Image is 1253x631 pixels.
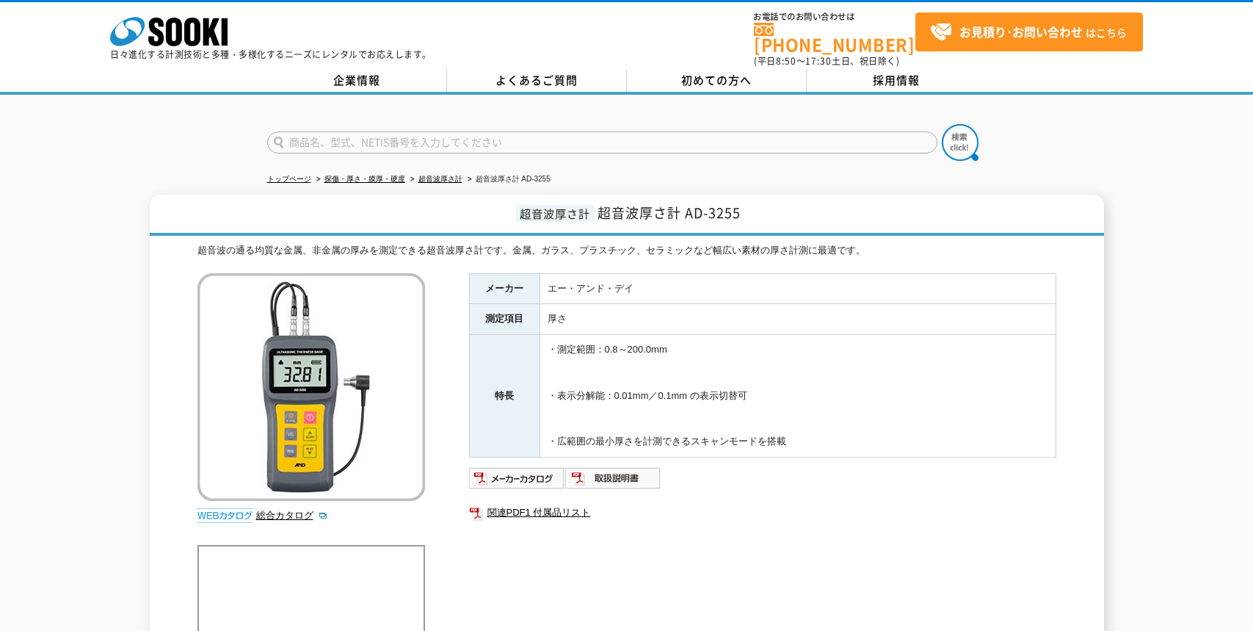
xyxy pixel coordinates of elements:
[754,54,899,68] span: (平日 ～ 土日、祝日除く)
[469,304,540,335] th: 測定項目
[942,124,978,161] img: btn_search.png
[469,335,540,458] th: 特長
[465,172,551,187] li: 超音波厚さ計 AD-3255
[540,273,1056,304] td: エー・アンド・デイ
[627,70,807,92] a: 初めての方へ
[805,54,832,68] span: 17:30
[110,50,432,59] p: 日々進化する計測技術と多種・多様化するニーズにレンタルでお応えします。
[807,70,987,92] a: 採用情報
[930,21,1127,43] span: はこちら
[754,23,915,53] a: [PHONE_NUMBER]
[267,175,311,183] a: トップページ
[565,476,661,487] a: 取扱説明書
[267,70,447,92] a: 企業情報
[267,131,937,154] input: 商品名、型式、NETIS番号を入力してください
[776,54,796,68] span: 8:50
[469,476,565,487] a: メーカーカタログ
[469,503,1056,522] a: 関連PDF1 付属品リスト
[959,23,1083,40] strong: お見積り･お問い合わせ
[418,175,462,183] a: 超音波厚さ計
[469,466,565,490] img: メーカーカタログ
[324,175,405,183] a: 探傷・厚さ・膜厚・硬度
[915,12,1143,51] a: お見積り･お問い合わせはこちら
[681,72,752,88] span: 初めての方へ
[516,205,594,222] span: 超音波厚さ計
[197,243,1056,259] div: 超音波の通る均質な金属、非金属の厚みを測定できる超音波厚さ計です。金属、ガラス、プラスチック、セラミックなど幅広い素材の厚さ計測に最適です。
[540,335,1056,458] td: ・測定範囲：0.8～200.0mm ・表示分解能：0.01mm／0.1mm の表示切替可 ・広範囲の最小厚さを計測できるスキャンモードを搭載
[598,203,741,223] span: 超音波厚さ計 AD-3255
[469,273,540,304] th: メーカー
[197,508,253,523] img: webカタログ
[447,70,627,92] a: よくあるご質問
[256,510,328,521] a: 総合カタログ
[565,466,661,490] img: 取扱説明書
[197,273,425,501] img: 超音波厚さ計 AD-3255
[540,304,1056,335] td: 厚さ
[754,12,915,21] span: お電話でのお問い合わせは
